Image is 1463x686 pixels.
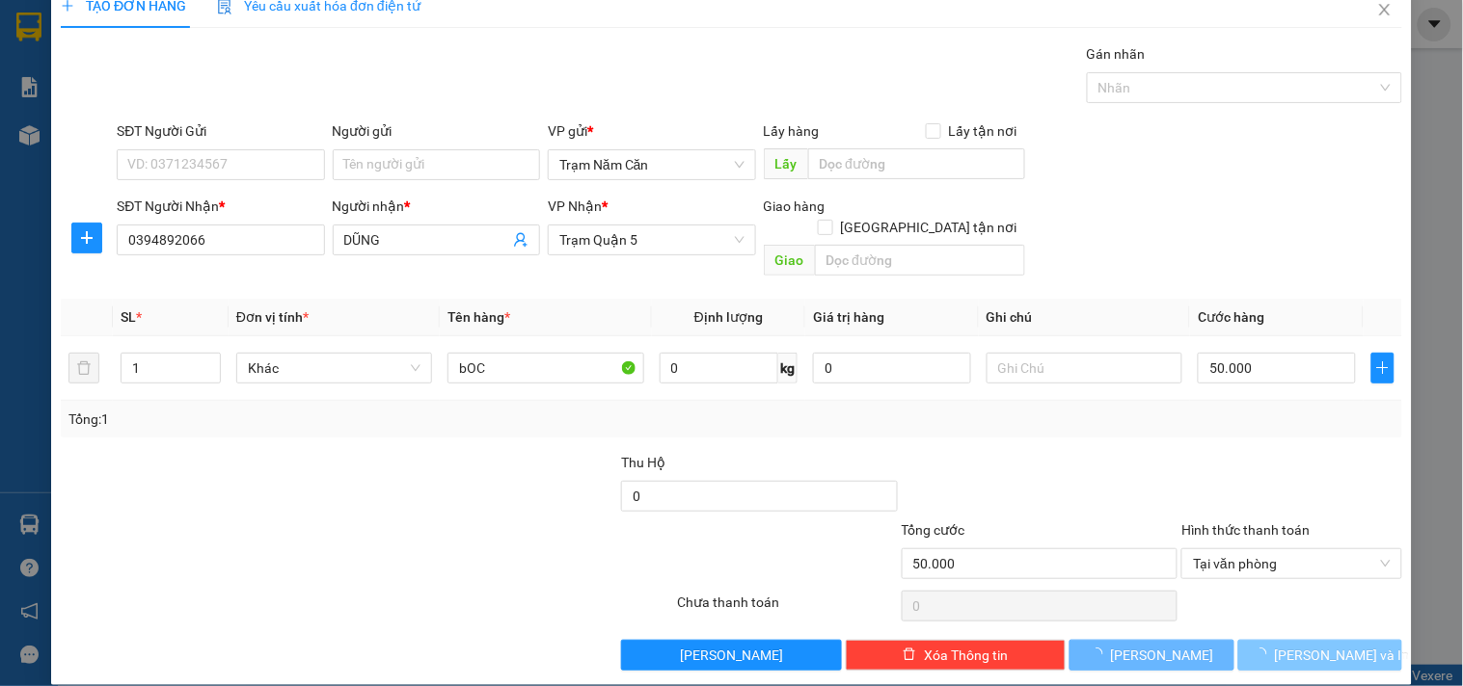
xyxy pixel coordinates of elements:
[68,409,566,430] div: Tổng: 1
[979,299,1190,336] th: Ghi chú
[121,309,136,325] span: SL
[559,150,744,179] span: Trạm Năm Căn
[548,120,755,142] div: VP gửi
[68,353,99,383] button: delete
[447,353,643,383] input: VD: Bàn, Ghế
[1275,645,1410,666] span: [PERSON_NAME] và In
[513,232,528,248] span: user-add
[24,24,121,120] img: logo.jpg
[675,592,899,625] div: Chưa thanh toán
[764,198,826,214] span: Giao hàng
[903,647,916,663] span: delete
[778,353,798,383] span: kg
[1111,645,1214,666] span: [PERSON_NAME]
[180,71,806,95] li: Hotline: 02839552959
[1377,2,1393,17] span: close
[764,245,815,276] span: Giao
[1090,647,1111,661] span: loading
[24,140,267,171] b: GỬI : Trạm Năm Căn
[680,645,783,666] span: [PERSON_NAME]
[813,353,971,383] input: 0
[1070,640,1233,671] button: [PERSON_NAME]
[1087,46,1146,62] label: Gán nhãn
[694,309,763,325] span: Định lượng
[559,225,744,254] span: Trạm Quận 5
[180,47,806,71] li: 26 Phó Cơ Điều, Phường 12
[1238,640,1402,671] button: [PERSON_NAME] và In
[72,230,101,246] span: plus
[846,640,1066,671] button: deleteXóa Thông tin
[941,120,1025,142] span: Lấy tận nơi
[987,353,1182,383] input: Ghi Chú
[808,148,1025,179] input: Dọc đường
[1181,522,1310,538] label: Hình thức thanh toán
[815,245,1025,276] input: Dọc đường
[1371,353,1395,383] button: plus
[117,196,324,217] div: SĐT Người Nhận
[447,309,510,325] span: Tên hàng
[833,217,1025,238] span: [GEOGRAPHIC_DATA] tận nơi
[1193,549,1390,578] span: Tại văn phòng
[248,354,420,383] span: Khác
[333,120,540,142] div: Người gửi
[764,123,820,139] span: Lấy hàng
[621,455,665,470] span: Thu Hộ
[1372,360,1394,376] span: plus
[333,196,540,217] div: Người nhận
[813,309,884,325] span: Giá trị hàng
[924,645,1008,666] span: Xóa Thông tin
[764,148,808,179] span: Lấy
[621,640,841,671] button: [PERSON_NAME]
[117,120,324,142] div: SĐT Người Gửi
[548,198,602,214] span: VP Nhận
[1254,647,1275,661] span: loading
[902,522,965,538] span: Tổng cước
[1198,309,1264,325] span: Cước hàng
[71,223,102,253] button: plus
[236,309,309,325] span: Đơn vị tính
